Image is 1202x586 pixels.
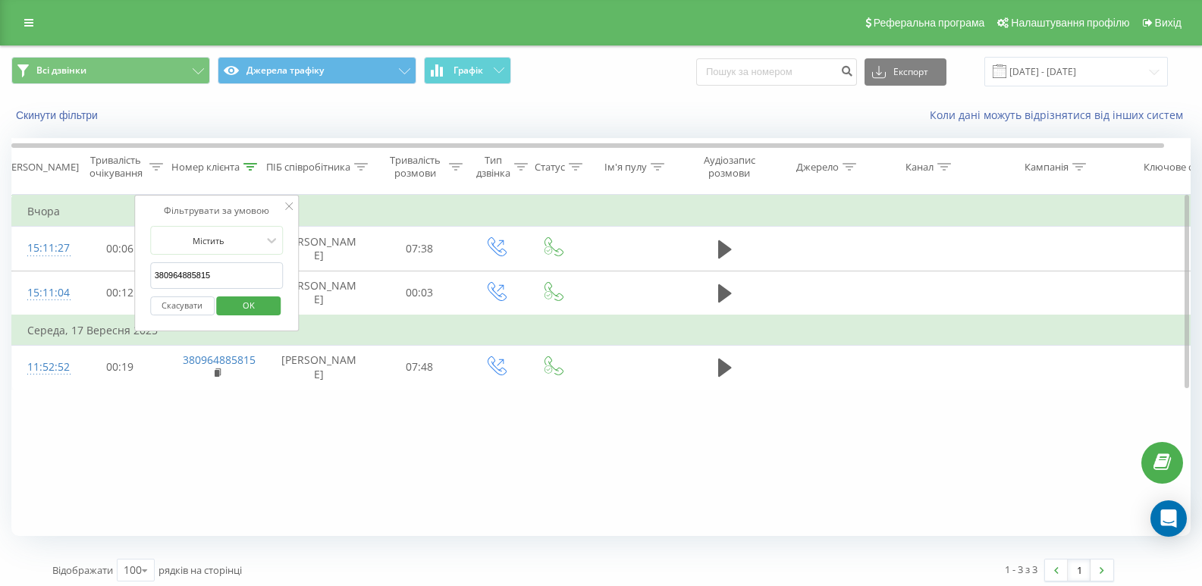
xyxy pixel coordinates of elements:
div: Тривалість очікування [86,154,146,180]
td: 00:12 [73,271,168,315]
button: Скинути фільтри [11,108,105,122]
a: Коли дані можуть відрізнятися вiд інших систем [930,108,1191,122]
div: Канал [905,161,934,174]
div: Аудіозапис розмови [692,154,766,180]
a: 1 [1068,559,1091,581]
button: Графік [424,57,511,84]
span: Вихід [1155,17,1182,29]
td: [PERSON_NAME] [266,345,372,389]
div: Тривалість розмови [385,154,445,180]
button: OK [217,296,281,315]
div: 100 [124,562,142,578]
div: Open Intercom Messenger [1150,500,1187,537]
div: Кампанія [1025,161,1069,174]
input: Введіть значення [150,262,284,289]
div: 15:11:04 [27,278,58,308]
span: рядків на сторінці [158,563,242,577]
button: Всі дзвінки [11,57,210,84]
div: Фільтрувати за умовою [150,203,284,218]
div: ПІБ співробітника [266,161,350,174]
td: 00:06 [73,227,168,271]
td: [PERSON_NAME] [266,227,372,271]
td: 00:03 [372,271,467,315]
button: Експорт [865,58,946,86]
td: 07:48 [372,345,467,389]
div: Тип дзвінка [476,154,510,180]
div: 15:11:27 [27,233,58,263]
div: [PERSON_NAME] [2,161,79,174]
button: Скасувати [150,296,215,315]
div: 11:52:52 [27,353,58,382]
td: [PERSON_NAME] [266,271,372,315]
div: Статус [535,161,565,174]
button: Джерела трафіку [218,57,416,84]
div: 1 - 3 з 3 [1005,562,1037,577]
span: Графік [453,65,483,76]
span: OK [228,293,270,317]
input: Пошук за номером [696,58,857,86]
div: Номер клієнта [171,161,240,174]
div: Ім'я пулу [604,161,647,174]
span: Реферальна програма [874,17,985,29]
span: Всі дзвінки [36,64,86,77]
a: 380964885815 [183,353,256,367]
span: Налаштування профілю [1011,17,1129,29]
div: Джерело [796,161,839,174]
td: 00:19 [73,345,168,389]
span: Відображати [52,563,113,577]
td: 07:38 [372,227,467,271]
